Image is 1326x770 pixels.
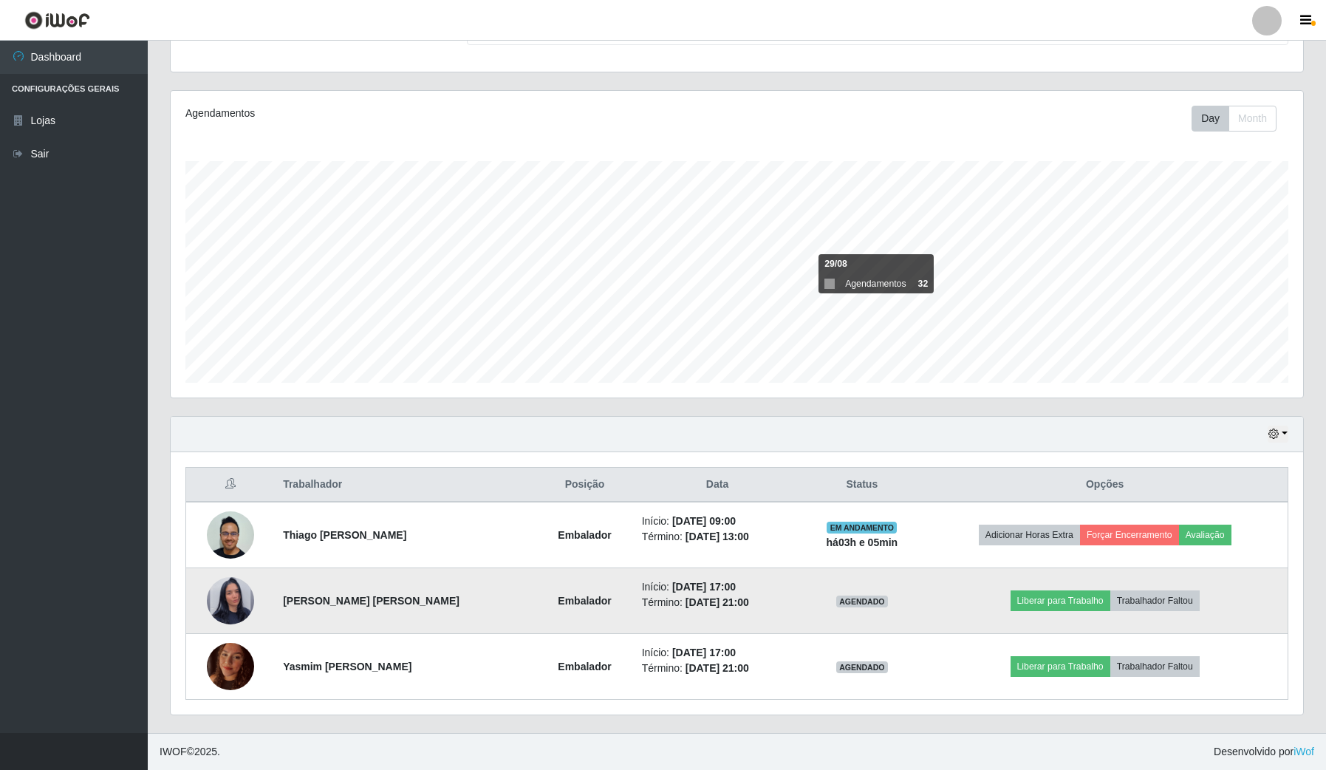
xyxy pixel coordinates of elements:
time: [DATE] 21:00 [686,596,749,608]
button: Liberar para Trabalho [1011,590,1110,611]
img: CoreUI Logo [24,11,90,30]
strong: Embalador [558,661,611,672]
span: IWOF [160,746,187,757]
li: Início: [642,645,793,661]
time: [DATE] 13:00 [686,531,749,542]
strong: Embalador [558,529,611,541]
th: Data [633,468,802,502]
button: Month [1228,106,1277,132]
strong: Yasmim [PERSON_NAME] [283,661,411,672]
div: Toolbar with button groups [1192,106,1288,132]
button: Adicionar Horas Extra [979,525,1080,545]
img: 1743243818079.jpeg [207,559,254,643]
button: Trabalhador Faltou [1110,590,1200,611]
time: [DATE] 21:00 [686,662,749,674]
button: Trabalhador Faltou [1110,656,1200,677]
img: 1756896363934.jpeg [207,511,254,559]
strong: há 03 h e 05 min [827,536,898,548]
span: EM ANDAMENTO [827,522,897,534]
strong: Embalador [558,595,611,607]
time: [DATE] 17:00 [672,647,736,658]
strong: Thiago [PERSON_NAME] [283,529,406,541]
button: Day [1192,106,1229,132]
span: AGENDADO [836,661,888,673]
th: Trabalhador [274,468,536,502]
div: Agendamentos [185,106,632,121]
time: [DATE] 09:00 [672,515,736,527]
th: Status [802,468,922,502]
button: Forçar Encerramento [1080,525,1179,545]
li: Término: [642,529,793,545]
span: Desenvolvido por [1214,744,1314,760]
a: iWof [1293,746,1314,757]
img: 1751159400475.jpeg [207,635,254,698]
th: Posição [536,468,632,502]
span: © 2025 . [160,744,220,760]
div: First group [1192,106,1277,132]
li: Início: [642,579,793,595]
button: Avaliação [1179,525,1231,545]
button: Liberar para Trabalho [1011,656,1110,677]
span: AGENDADO [836,596,888,607]
li: Término: [642,595,793,610]
li: Início: [642,514,793,529]
time: [DATE] 17:00 [672,581,736,593]
li: Término: [642,661,793,676]
strong: [PERSON_NAME] [PERSON_NAME] [283,595,459,607]
th: Opções [922,468,1288,502]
